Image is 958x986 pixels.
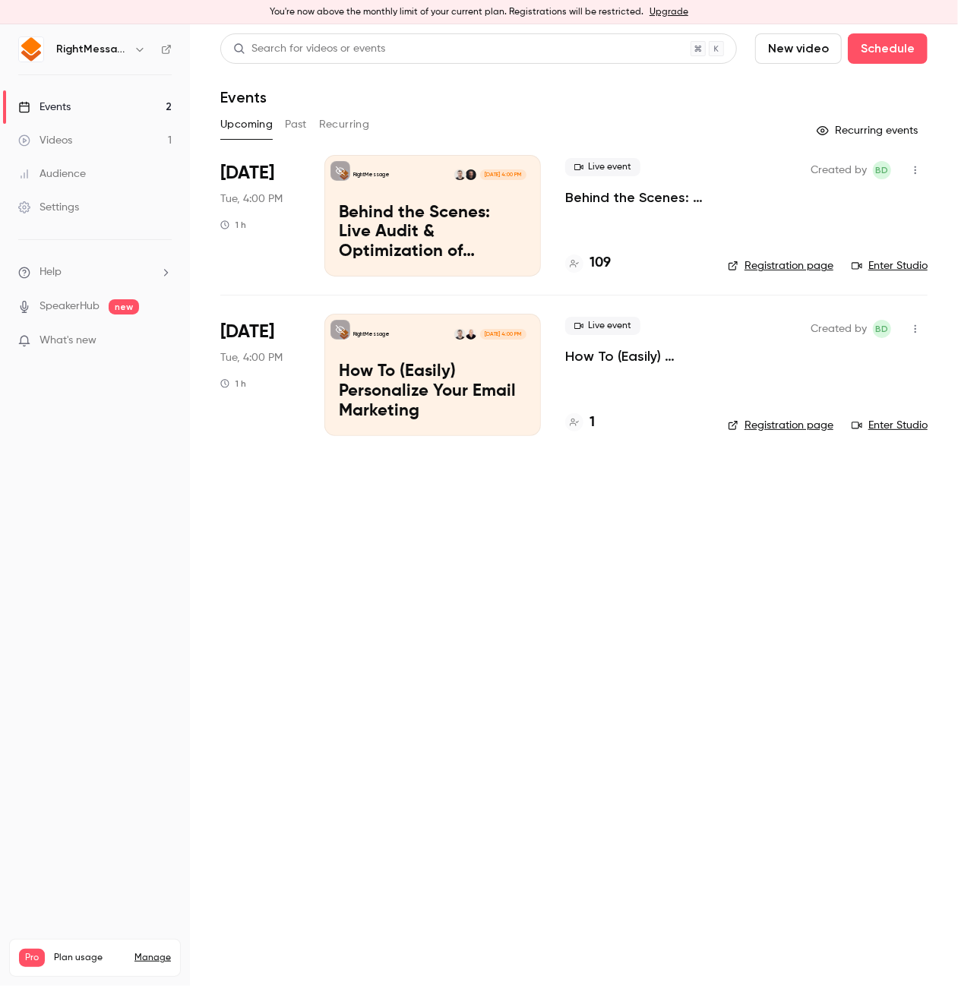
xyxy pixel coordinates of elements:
button: Past [285,112,307,137]
div: Search for videos or events [233,41,385,57]
a: Upgrade [650,6,688,18]
div: Audience [18,166,86,182]
div: Events [18,100,71,115]
div: 1 h [220,219,246,231]
p: RightMessage [353,171,390,179]
img: Jason Resnick [466,169,476,180]
span: new [109,299,139,314]
span: Tue, 4:00 PM [220,350,283,365]
span: Help [40,264,62,280]
img: Brennan Dunn [454,169,465,180]
div: Videos [18,133,72,148]
a: Enter Studio [852,258,928,273]
a: Manage [134,952,171,964]
p: RightMessage [353,330,390,338]
span: [DATE] [220,320,274,344]
button: Schedule [848,33,928,64]
span: [DATE] 4:00 PM [480,329,526,340]
span: Brennan Dunn [873,320,891,338]
p: How To (Easily) Personalize Your Email Marketing [339,362,526,421]
span: Pro [19,949,45,967]
span: BD [876,161,889,179]
span: Live event [565,158,640,176]
a: How To (Easily) Personalize Your Email Marketing [565,347,703,365]
span: Live event [565,317,640,335]
div: Sep 23 Tue, 4:00 PM (Europe/London) [220,314,300,435]
h4: 1 [590,412,595,433]
div: Sep 9 Tue, 4:00 PM (Europe/London) [220,155,300,277]
a: Behind the Scenes: Live Audit & Optimization of Jason Resnick's Email PersonalizationRightMessage... [324,155,541,277]
a: 1 [565,412,595,433]
span: Tue, 4:00 PM [220,191,283,207]
div: 1 h [220,378,246,390]
a: 109 [565,253,611,273]
button: Recurring [319,112,370,137]
a: SpeakerHub [40,299,100,314]
h4: 109 [590,253,611,273]
span: Plan usage [54,952,125,964]
a: How To (Easily) Personalize Your Email MarketingRightMessageChris OrzechowskiBrennan Dunn[DATE] 4... [324,314,541,435]
h6: RightMessage [56,42,128,57]
img: RightMessage [19,37,43,62]
button: New video [755,33,842,64]
img: Brennan Dunn [454,329,465,340]
button: Upcoming [220,112,273,137]
span: [DATE] 4:00 PM [480,169,526,180]
li: help-dropdown-opener [18,264,172,280]
p: Behind the Scenes: Live Audit & Optimization of [PERSON_NAME] Email Personalization [339,204,526,262]
div: Settings [18,200,79,215]
a: Behind the Scenes: Live Audit & Optimization of [PERSON_NAME] Email Personalization [565,188,703,207]
iframe: Noticeable Trigger [153,334,172,348]
a: Enter Studio [852,418,928,433]
button: Recurring events [810,119,928,143]
span: BD [876,320,889,338]
a: Registration page [728,258,833,273]
h1: Events [220,88,267,106]
span: Brennan Dunn [873,161,891,179]
span: What's new [40,333,96,349]
span: Created by [811,320,867,338]
a: Registration page [728,418,833,433]
span: [DATE] [220,161,274,185]
img: Chris Orzechowski [466,329,476,340]
span: Created by [811,161,867,179]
